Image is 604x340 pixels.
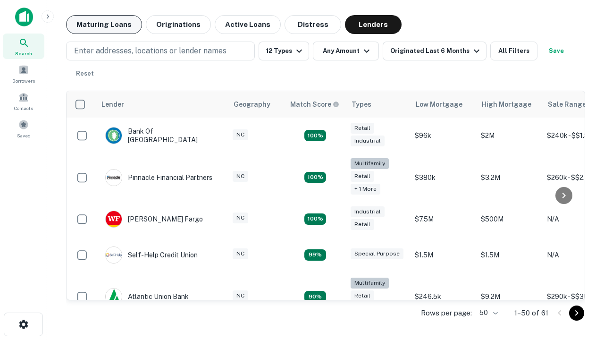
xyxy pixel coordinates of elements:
[304,213,326,225] div: Matching Properties: 14, hasApolloMatch: undefined
[66,42,255,60] button: Enter addresses, locations or lender names
[96,91,228,118] th: Lender
[346,91,410,118] th: Types
[482,99,531,110] div: High Mortgage
[557,234,604,280] iframe: Chat Widget
[410,91,476,118] th: Low Mortgage
[106,127,122,144] img: picture
[351,171,374,182] div: Retail
[106,247,122,263] img: picture
[514,307,548,319] p: 1–50 of 61
[3,116,44,141] a: Saved
[410,201,476,237] td: $7.5M
[17,132,31,139] span: Saved
[233,290,248,301] div: NC
[106,211,122,227] img: picture
[234,99,270,110] div: Geography
[345,15,402,34] button: Lenders
[548,99,586,110] div: Sale Range
[410,237,476,273] td: $1.5M
[351,158,389,169] div: Multifamily
[14,104,33,112] span: Contacts
[304,130,326,141] div: Matching Properties: 15, hasApolloMatch: undefined
[476,306,499,320] div: 50
[304,172,326,183] div: Matching Properties: 20, hasApolloMatch: undefined
[351,136,385,146] div: Industrial
[12,77,35,85] span: Borrowers
[541,42,571,60] button: Save your search to get updates of matches that match your search criteria.
[351,184,380,195] div: + 1 more
[476,273,542,321] td: $9.2M
[66,15,142,34] button: Maturing Loans
[383,42,487,60] button: Originated Last 6 Months
[70,64,100,83] button: Reset
[490,42,537,60] button: All Filters
[233,129,248,140] div: NC
[106,170,122,186] img: picture
[476,201,542,237] td: $500M
[228,91,285,118] th: Geography
[410,273,476,321] td: $246.5k
[233,212,248,223] div: NC
[105,169,212,186] div: Pinnacle Financial Partners
[351,248,403,259] div: Special Purpose
[233,171,248,182] div: NC
[476,153,542,201] td: $3.2M
[290,99,339,110] div: Capitalize uses an advanced AI algorithm to match your search with the best lender. The match sco...
[351,219,374,230] div: Retail
[416,99,462,110] div: Low Mortgage
[476,91,542,118] th: High Mortgage
[304,291,326,302] div: Matching Properties: 10, hasApolloMatch: undefined
[106,289,122,305] img: picture
[15,8,33,26] img: capitalize-icon.png
[351,278,389,289] div: Multifamily
[101,99,124,110] div: Lender
[290,99,337,110] h6: Match Score
[304,249,326,261] div: Matching Properties: 11, hasApolloMatch: undefined
[476,118,542,153] td: $2M
[285,91,346,118] th: Capitalize uses an advanced AI algorithm to match your search with the best lender. The match sco...
[15,50,32,57] span: Search
[233,248,248,259] div: NC
[351,206,385,217] div: Industrial
[259,42,309,60] button: 12 Types
[421,307,472,319] p: Rows per page:
[313,42,379,60] button: Any Amount
[3,88,44,114] a: Contacts
[105,288,189,305] div: Atlantic Union Bank
[105,127,218,144] div: Bank Of [GEOGRAPHIC_DATA]
[351,123,374,134] div: Retail
[105,211,203,228] div: [PERSON_NAME] Fargo
[410,118,476,153] td: $96k
[146,15,211,34] button: Originations
[105,246,198,263] div: Self-help Credit Union
[3,34,44,59] a: Search
[351,290,374,301] div: Retail
[569,306,584,321] button: Go to next page
[390,45,482,57] div: Originated Last 6 Months
[352,99,371,110] div: Types
[476,237,542,273] td: $1.5M
[74,45,226,57] p: Enter addresses, locations or lender names
[215,15,281,34] button: Active Loans
[3,61,44,86] a: Borrowers
[410,153,476,201] td: $380k
[285,15,341,34] button: Distress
